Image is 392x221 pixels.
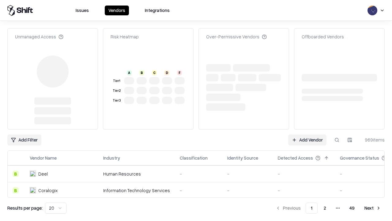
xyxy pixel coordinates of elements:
div: - [278,171,330,177]
div: F [177,70,182,75]
div: Tier 1 [112,78,122,83]
div: C [152,70,157,75]
div: Governance Status [340,155,379,161]
div: Vendor Name [30,155,57,161]
div: B [13,171,19,177]
div: - [227,187,268,194]
div: Human Resources [103,171,170,177]
div: Classification [180,155,208,161]
div: Risk Heatmap [111,33,139,40]
div: D [164,70,169,75]
div: Tier 3 [112,98,122,103]
div: - [227,171,268,177]
div: Offboarded Vendors [302,33,344,40]
div: - [180,171,217,177]
button: Issues [72,6,92,15]
button: 2 [319,203,331,214]
a: Add Vendor [288,134,326,145]
div: - [180,187,217,194]
img: Coralogix [30,187,36,193]
button: Vendors [105,6,129,15]
button: 49 [345,203,360,214]
div: Detected Access [278,155,313,161]
div: B [13,187,19,193]
div: Over-Permissive Vendors [206,33,267,40]
div: Deel [38,171,48,177]
img: Deel [30,171,36,177]
p: Results per page: [7,205,43,211]
button: Next [361,203,385,214]
div: Tier 2 [112,88,122,93]
div: Identity Source [227,155,258,161]
div: A [127,70,132,75]
div: Industry [103,155,120,161]
div: 969 items [360,137,385,143]
div: B [139,70,144,75]
div: Coralogix [38,187,58,194]
button: Integrations [141,6,173,15]
button: 1 [306,203,318,214]
div: Information Technology Services [103,187,170,194]
nav: pagination [272,203,385,214]
div: Unmanaged Access [15,33,63,40]
button: Add Filter [7,134,41,145]
div: - [278,187,330,194]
